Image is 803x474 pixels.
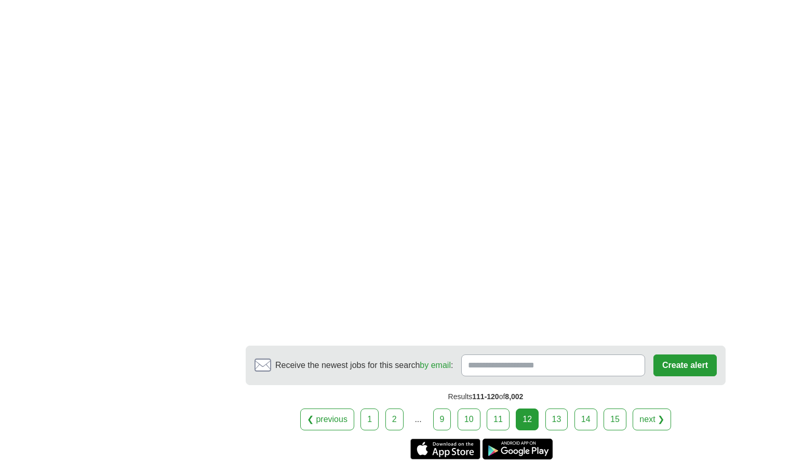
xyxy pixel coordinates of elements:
a: 11 [487,409,510,430]
span: 8,002 [505,392,523,401]
button: Create alert [653,354,717,376]
a: Get the Android app [483,439,553,459]
a: 9 [433,409,451,430]
a: Get the iPhone app [410,439,480,459]
div: 12 [516,409,539,430]
a: 2 [385,409,404,430]
a: 10 [458,409,480,430]
a: 15 [604,409,626,430]
a: 14 [574,409,597,430]
a: ❮ previous [300,409,354,430]
div: ... [408,409,429,430]
a: 1 [360,409,379,430]
a: next ❯ [633,409,671,430]
a: 13 [545,409,568,430]
div: Results of [246,385,726,409]
span: 111-120 [472,392,499,401]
